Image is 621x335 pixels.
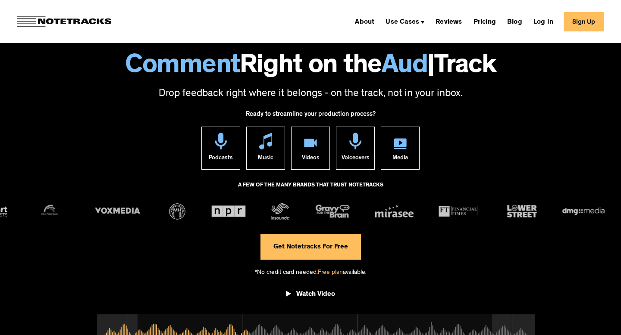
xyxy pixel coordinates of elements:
[201,127,240,170] a: Podcasts
[260,234,361,260] a: Get Notetracks For Free
[291,127,330,170] a: Videos
[258,149,273,169] div: Music
[427,54,434,81] span: |
[386,19,419,26] div: Use Cases
[9,54,612,81] h1: Right on the Track
[382,15,428,28] div: Use Cases
[209,149,233,169] div: Podcasts
[382,54,428,81] span: Aud
[351,15,378,28] a: About
[125,54,240,81] span: Comment
[286,284,335,308] a: open lightbox
[318,270,343,276] span: Free plan
[342,149,370,169] div: Voiceovers
[504,15,526,28] a: Blog
[9,87,612,102] p: Drop feedback right where it belongs - on the track, not in your inbox.
[564,12,604,31] a: Sign Up
[381,127,420,170] a: Media
[296,290,335,299] div: Watch Video
[432,15,465,28] a: Reviews
[246,127,285,170] a: Music
[530,15,557,28] a: Log In
[392,149,408,169] div: Media
[336,127,375,170] a: Voiceovers
[302,149,320,169] div: Videos
[255,260,367,284] div: *No credit card needed. available.
[246,106,376,127] div: Ready to streamline your production process?
[470,15,499,28] a: Pricing
[238,178,383,202] div: A FEW OF THE MANY BRANDS THAT TRUST NOTETRACKS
